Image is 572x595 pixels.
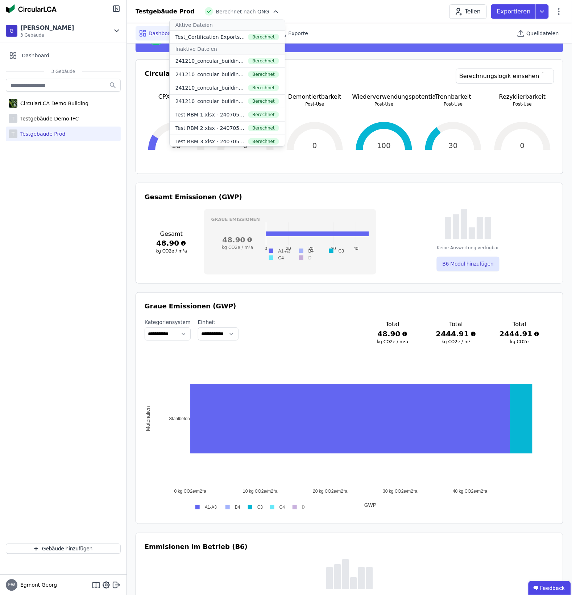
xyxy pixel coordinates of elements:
[145,542,248,552] h3: Emmisionen im Betrieb (B6)
[449,4,487,19] button: Teilen
[436,329,476,339] h3: 2444.91
[145,192,554,202] h3: Gesamt Emissionen (GWP)
[175,124,245,132] div: Test RBM 2.xlsx - 240705_concular_building_compon.csv
[456,69,554,84] a: Berechnungslogik einsehen
[445,209,492,239] img: empty-state
[6,4,57,13] img: Concular
[170,44,285,54] div: Inaktive Dateien
[491,93,554,101] p: Rezyklierbarkeit
[436,339,476,345] h3: kg CO2e / m²
[149,30,176,37] span: Dashboard
[145,301,554,312] h3: Graue Emissionen (GWP)
[248,85,279,91] div: Berechnet
[248,71,279,78] div: Berechnet
[145,249,198,254] h3: kg CO2e / m²a
[6,544,121,554] button: Gebäude hinzufügen
[145,69,278,93] h3: Circularity Performance Index (CPX)
[17,130,65,138] div: Testgebäude Prod
[145,101,208,107] p: Total
[175,98,245,105] div: 241210_concular_building_components_template_filled.xlsx
[352,93,416,101] p: Wiederverwendungspotential
[289,30,308,37] span: Exporte
[145,93,208,101] p: CPX Gesamt
[436,320,476,329] h3: Total
[500,320,540,329] h3: Total
[145,319,191,326] label: Kategoriensystem
[500,329,540,339] h3: 2444.91
[17,115,79,122] div: Testgebäude Demo IFC
[211,217,369,222] h3: Graue Emissionen
[216,8,269,15] span: Berechnet nach QNG
[175,111,245,118] div: Test RBM 1.xlsx - 240705_concular_building_compon (1).csv
[9,130,17,138] div: T
[373,339,413,345] h3: kg CO2e / m²a
[248,34,279,40] div: Berechnet
[211,235,264,245] h3: 48.90
[422,93,485,101] p: Trennbarkeit
[9,98,17,109] img: CircularLCA Demo Building
[44,69,83,74] span: 3 Gebäude
[248,98,279,104] div: Berechnet
[145,238,198,249] h3: 48.90
[20,24,74,32] div: [PERSON_NAME]
[9,114,17,123] div: T
[500,339,540,345] h3: kg CO2e
[175,84,245,91] div: 241210_concular_building_components_template_filled_words.xlsx - 240705_concular_building_compon.csv
[248,58,279,64] div: Berechnet
[437,245,499,251] div: Keine Auswertung verfügbar
[326,559,373,590] img: empty-state
[211,245,264,251] h3: kg CO2e / m²a
[20,32,74,38] span: 3 Gebäude
[527,30,559,37] span: Quelldateien
[170,20,285,30] div: Aktive Dateien
[491,101,554,107] p: Post-Use
[175,57,245,65] div: 241210_concular_building_components_template_filled_dupes.xlsx - 240705_concular_building_compon ...
[352,101,416,107] p: Post-Use
[6,25,17,37] div: G
[22,52,49,59] span: Dashboard
[145,230,198,238] h3: Gesamt
[248,138,279,145] div: Berechnet
[136,7,195,16] div: Testgebäude Prod
[17,582,57,589] span: Egmont Georg
[8,583,15,587] span: EW
[422,101,485,107] p: Post-Use
[283,101,347,107] p: Post-Use
[17,100,88,107] div: CircularLCA Demo Building
[175,33,245,41] div: Test_Certification Exports_fixed.xlsx - Test_RBM_5.xlsx_-_240705_concular_building_compon.csv
[248,111,279,118] div: Berechnet
[175,71,245,78] div: 241210_concular_building_components_template_filled_words.xlsx - 240705_concular_building_compon ...
[497,7,532,16] p: Exportieren
[283,93,347,101] p: Demontiertbarkeit
[248,125,279,131] div: Berechnet
[373,320,413,329] h3: Total
[437,257,500,271] button: B6 Modul hinzufügen
[373,329,413,339] h3: 48.90
[175,138,245,145] div: Test RBM 3.xlsx - 240705_concular_building_compon.csv
[198,319,239,326] label: Einheit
